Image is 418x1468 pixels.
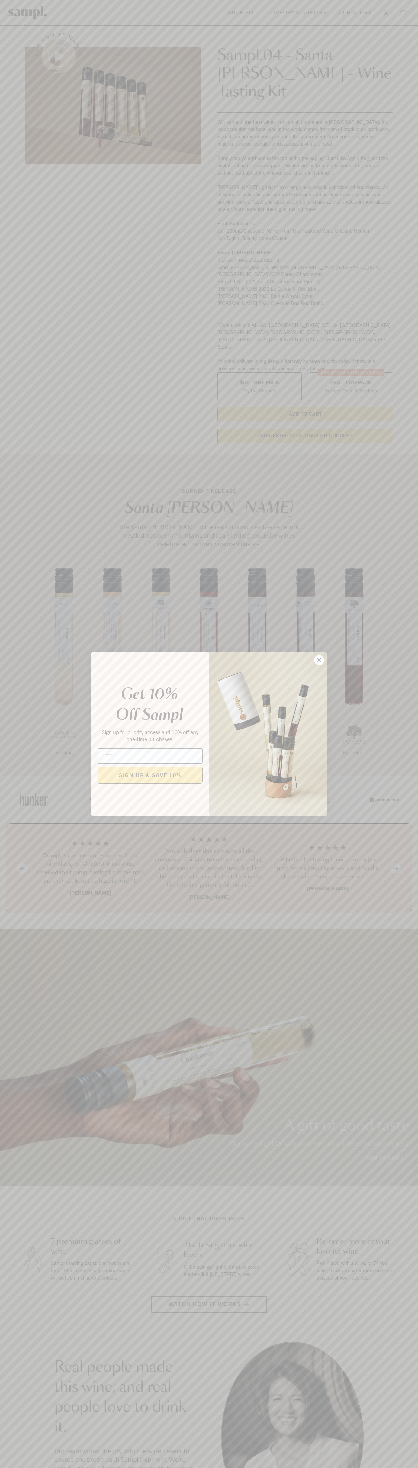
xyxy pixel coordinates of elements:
img: 96933287-25a1-481a-a6d8-4dd623390dc6.png [209,652,327,816]
button: Close dialog [314,655,324,665]
span: Sign up for priority access and 10% off any one-time purchases. [102,729,198,742]
input: Email [98,748,203,764]
button: SIGN UP & SAVE 10% [98,767,203,784]
em: Get 10% Off Sampl [116,687,183,723]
